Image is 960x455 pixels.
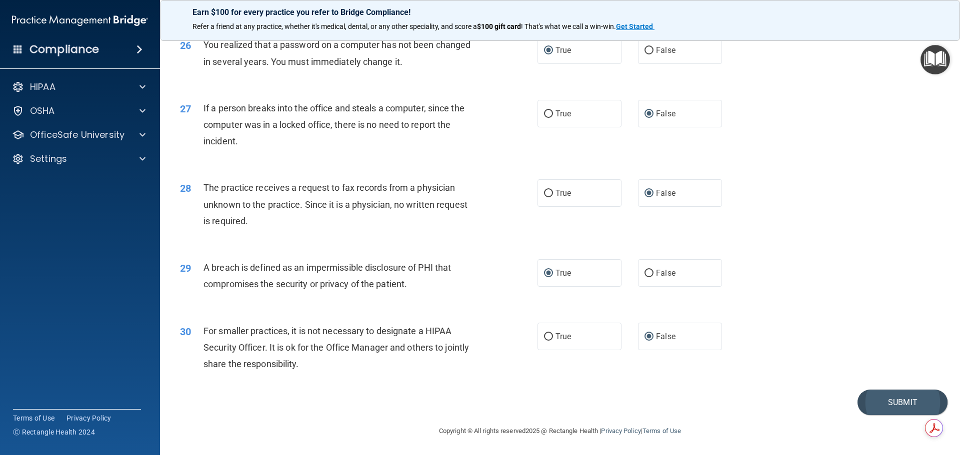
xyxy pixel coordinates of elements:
[13,413,54,423] a: Terms of Use
[656,109,675,118] span: False
[544,47,553,54] input: True
[30,129,124,141] p: OfficeSafe University
[644,190,653,197] input: False
[616,22,654,30] a: Get Started
[644,47,653,54] input: False
[180,103,191,115] span: 27
[192,22,477,30] span: Refer a friend at any practice, whether it's medical, dental, or any other speciality, and score a
[203,182,467,226] span: The practice receives a request to fax records from a physician unknown to the practice. Since it...
[555,268,571,278] span: True
[642,427,681,435] a: Terms of Use
[30,153,67,165] p: Settings
[644,110,653,118] input: False
[616,22,653,30] strong: Get Started
[544,270,553,277] input: True
[30,81,55,93] p: HIPAA
[555,332,571,341] span: True
[555,45,571,55] span: True
[203,39,470,66] span: You realized that a password on a computer has not been changed in several years. You must immedi...
[544,190,553,197] input: True
[13,427,95,437] span: Ⓒ Rectangle Health 2024
[656,268,675,278] span: False
[66,413,111,423] a: Privacy Policy
[521,22,616,30] span: ! That's what we call a win-win.
[192,7,927,17] p: Earn $100 for every practice you refer to Bridge Compliance!
[656,332,675,341] span: False
[601,427,640,435] a: Privacy Policy
[656,188,675,198] span: False
[29,42,99,56] h4: Compliance
[180,39,191,51] span: 26
[555,188,571,198] span: True
[203,103,464,146] span: If a person breaks into the office and steals a computer, since the computer was in a locked offi...
[180,262,191,274] span: 29
[12,10,148,30] img: PMB logo
[180,326,191,338] span: 30
[920,45,950,74] button: Open Resource Center
[12,129,145,141] a: OfficeSafe University
[544,110,553,118] input: True
[203,326,469,369] span: For smaller practices, it is not necessary to designate a HIPAA Security Officer. It is ok for th...
[12,81,145,93] a: HIPAA
[12,105,145,117] a: OSHA
[477,22,521,30] strong: $100 gift card
[544,333,553,341] input: True
[30,105,55,117] p: OSHA
[857,390,947,415] button: Submit
[644,270,653,277] input: False
[555,109,571,118] span: True
[644,333,653,341] input: False
[377,415,742,447] div: Copyright © All rights reserved 2025 @ Rectangle Health | |
[203,262,451,289] span: A breach is defined as an impermissible disclosure of PHI that compromises the security or privac...
[656,45,675,55] span: False
[180,182,191,194] span: 28
[12,153,145,165] a: Settings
